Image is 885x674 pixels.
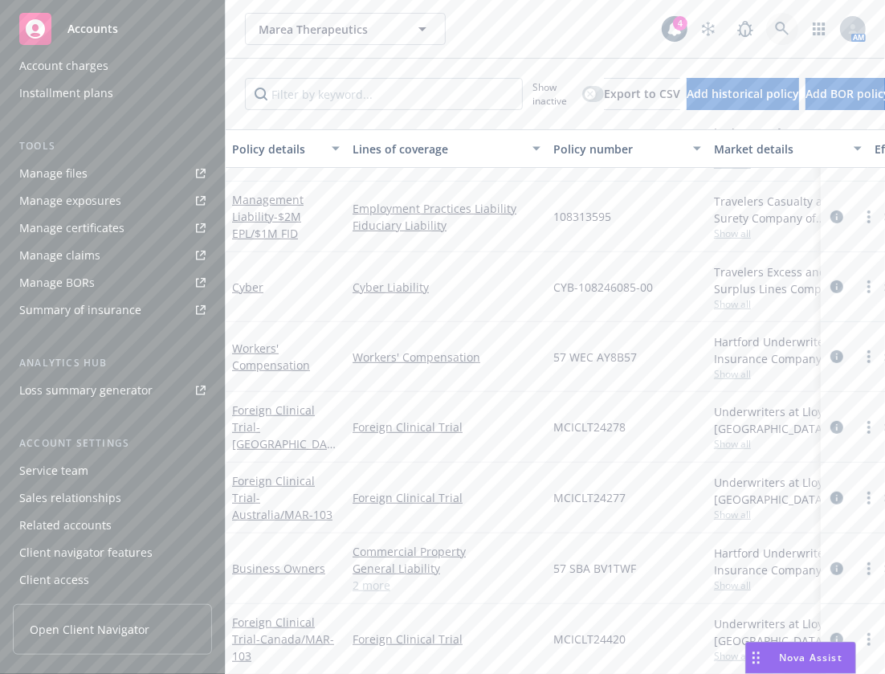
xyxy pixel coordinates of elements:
span: Show all [714,578,862,592]
div: Drag to move [746,643,766,673]
div: Client navigator features [19,540,153,566]
a: more [859,418,879,437]
span: Show all [714,367,862,381]
span: MCICLT24278 [553,419,626,435]
a: 2 more [353,577,540,594]
div: Installment plans [19,80,113,106]
div: 4 [673,16,687,31]
a: Workers' Compensation [353,349,540,366]
a: circleInformation [827,559,846,578]
div: Analytics hub [13,355,212,371]
a: Summary of insurance [13,297,212,323]
span: Export to CSV [604,86,680,101]
span: MCICLT24277 [553,489,626,506]
a: Sales relationships [13,485,212,511]
span: MCICLT24420 [553,631,626,647]
span: Show all [714,297,862,311]
div: Underwriters at Lloyd's, [GEOGRAPHIC_DATA], [PERSON_NAME] of [GEOGRAPHIC_DATA], Clinical Trials I... [714,403,862,437]
input: Filter by keyword... [245,78,523,110]
a: Client access [13,567,212,593]
a: circleInformation [827,277,846,296]
span: Nova Assist [779,651,842,664]
div: Lines of coverage [353,141,523,157]
div: Travelers Casualty and Surety Company of America, Travelers Insurance [714,193,862,227]
div: Manage BORs [19,270,95,296]
button: Policy details [226,129,346,168]
div: Account charges [19,53,108,79]
button: Nova Assist [745,642,856,674]
div: Loss summary generator [19,378,153,403]
span: - Australia/MAR-103 [232,490,332,522]
a: Installment plans [13,80,212,106]
a: Manage files [13,161,212,186]
span: CYB-108246085-00 [553,279,653,296]
a: Foreign Clinical Trial [232,615,334,664]
a: more [859,559,879,578]
div: Policy details [232,141,322,157]
a: Fiduciary Liability [353,217,540,234]
a: Account charges [13,53,212,79]
a: Foreign Clinical Trial [353,631,540,647]
a: Foreign Clinical Trial [232,473,332,522]
a: Cyber [232,280,263,295]
span: Show all [714,508,862,521]
button: Marea Therapeutics [245,13,446,45]
a: Stop snowing [692,13,724,45]
a: circleInformation [827,488,846,508]
a: Loss summary generator [13,378,212,403]
a: Report a Bug [729,13,761,45]
div: Manage exposures [19,188,121,214]
span: 57 SBA BV1TWF [553,560,636,577]
a: Switch app [803,13,835,45]
a: Related accounts [13,513,212,538]
span: - $2M EPL/$1M FID [232,209,301,241]
div: Travelers Excess and Surplus Lines Company, Travelers Insurance, Corvus Insurance (Travelers), RT... [714,263,862,297]
span: 57 WEC AY8B57 [553,349,637,366]
span: Show inactive [532,80,576,108]
a: Foreign Clinical Trial [353,419,540,435]
a: Employment Practices Liability [353,200,540,217]
div: Client access [19,567,89,593]
a: General Liability [353,560,540,577]
div: Tools [13,138,212,154]
a: Manage exposures [13,188,212,214]
a: Manage BORs [13,270,212,296]
div: Account settings [13,435,212,451]
span: Marea Therapeutics [259,21,398,38]
a: Client navigator features [13,540,212,566]
div: Service team [19,458,88,484]
a: Service team [13,458,212,484]
a: Manage claims [13,243,212,268]
a: Search [766,13,798,45]
div: Manage claims [19,243,100,268]
span: Show all [714,227,862,240]
span: Show all [714,437,862,451]
a: more [859,630,879,649]
div: Underwriters at Lloyd's, [GEOGRAPHIC_DATA], [PERSON_NAME] of [GEOGRAPHIC_DATA], Clinical Trials I... [714,474,862,508]
a: Management Liability [232,192,304,241]
a: circleInformation [827,207,846,227]
a: more [859,207,879,227]
a: Business Owners [232,561,325,576]
span: Show all [714,649,862,663]
a: more [859,277,879,296]
div: Hartford Underwriters Insurance Company, Hartford Insurance Group [714,333,862,367]
button: Policy number [547,129,708,168]
a: Accounts [13,6,212,51]
button: Lines of coverage [346,129,547,168]
a: Cyber Liability [353,279,540,296]
button: Add historical policy [687,78,799,110]
div: Policy number [553,141,683,157]
div: Market details [714,141,844,157]
a: Workers' Compensation [232,341,310,373]
button: Export to CSV [604,78,680,110]
a: Foreign Clinical Trial [232,402,333,468]
div: Underwriters at Lloyd's, [GEOGRAPHIC_DATA], [PERSON_NAME] of [GEOGRAPHIC_DATA], Clinical Trials I... [714,615,862,649]
a: circleInformation [827,418,846,437]
div: Manage certificates [19,215,124,241]
span: Add historical policy [687,86,799,101]
span: Open Client Navigator [30,621,149,638]
div: Manage files [19,161,88,186]
a: circleInformation [827,630,846,649]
